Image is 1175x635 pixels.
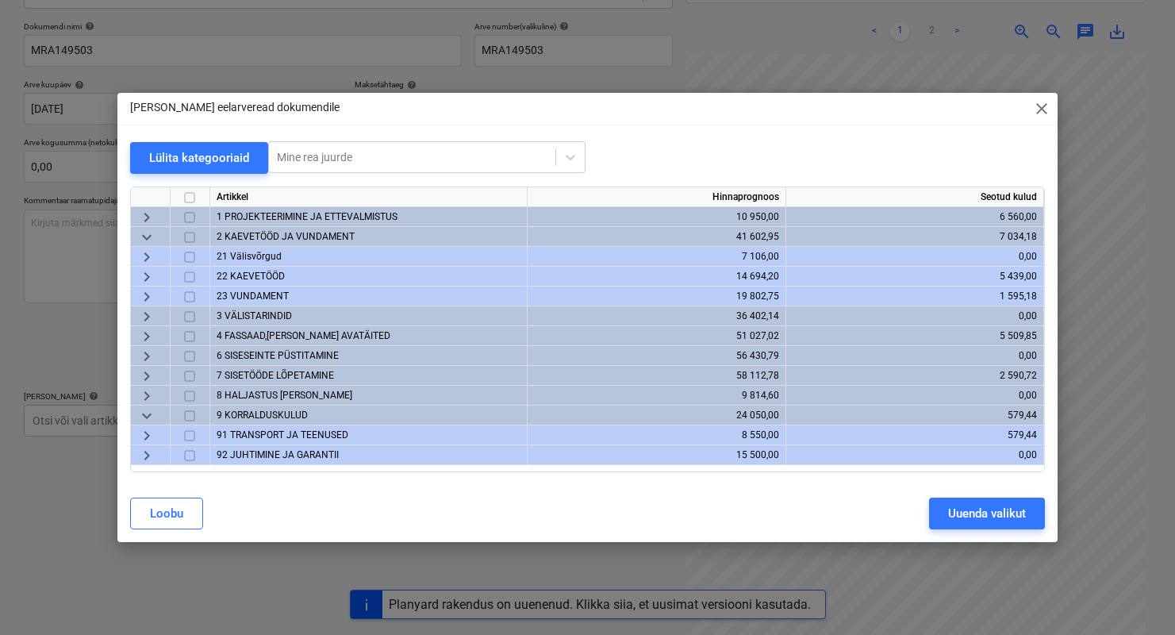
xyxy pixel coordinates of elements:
div: 9 814,60 [534,386,779,406]
span: 23 VUNDAMENT [217,291,289,302]
div: Seotud kulud [786,187,1044,207]
div: 2 590,72 [793,366,1037,386]
div: 579,44 [793,406,1037,425]
iframe: Chat Widget [1096,559,1175,635]
span: 9 KORRALDUSKULUD [217,410,308,421]
span: 7 SISETÖÖDE LÕPETAMINE [217,370,334,381]
div: Loobu [150,503,183,524]
span: 22 KAEVETÖÖD [217,271,285,282]
span: 6 SISESEINTE PÜSTITAMINE [217,350,339,361]
div: 6 560,00 [793,207,1037,227]
span: keyboard_arrow_right [137,208,156,227]
div: 5 509,85 [793,326,1037,346]
span: 8 HALJASTUS JA TERRASS [217,390,352,401]
span: keyboard_arrow_right [137,367,156,386]
span: keyboard_arrow_right [137,307,156,326]
div: 0,00 [793,346,1037,366]
div: 36 402,14 [534,306,779,326]
button: Uuenda valikut [929,498,1045,529]
div: 15 500,00 [534,445,779,465]
div: Hinnaprognoos [528,187,786,207]
div: 0,00 [793,386,1037,406]
div: 24 050,00 [534,406,779,425]
span: close [1032,99,1051,118]
button: Loobu [130,498,203,529]
div: Artikkel [210,187,528,207]
div: 0,00 [793,306,1037,326]
div: 8 550,00 [534,425,779,445]
span: keyboard_arrow_right [137,248,156,267]
span: keyboard_arrow_right [137,426,156,445]
span: keyboard_arrow_right [137,446,156,465]
span: 21 Välisvõrgud [217,251,282,262]
div: 7 034,18 [793,227,1037,247]
div: 0,00 [793,445,1037,465]
span: keyboard_arrow_right [137,267,156,287]
span: keyboard_arrow_right [137,287,156,306]
button: Lülita kategooriaid [130,142,268,174]
span: 4 FASSAAD,KATUS JA AVATÄITED [217,330,390,341]
span: keyboard_arrow_down [137,406,156,425]
div: 51 027,02 [534,326,779,346]
span: 92 JUHTIMINE JA GARANTII [217,449,339,460]
span: keyboard_arrow_right [137,347,156,366]
div: 579,44 [793,425,1037,445]
span: keyboard_arrow_right [137,327,156,346]
div: 10 950,00 [534,207,779,227]
div: Uuenda valikut [948,503,1026,524]
span: keyboard_arrow_right [137,387,156,406]
div: 0,00 [793,247,1037,267]
p: [PERSON_NAME] eelarveread dokumendile [130,99,340,116]
div: 41 602,95 [534,227,779,247]
span: keyboard_arrow_down [137,228,156,247]
div: 58 112,78 [534,366,779,386]
span: 2 KAEVETÖÖD JA VUNDAMENT [217,231,355,242]
div: 1 595,18 [793,287,1037,306]
span: 3 VÄLISTARINDID [217,310,292,321]
div: 56 430,79 [534,346,779,366]
div: Lülita kategooriaid [149,148,249,168]
span: 91 TRANSPORT JA TEENUSED [217,429,348,441]
div: 14 694,20 [534,267,779,287]
div: 19 802,75 [534,287,779,306]
div: 5 439,00 [793,267,1037,287]
div: 7 106,00 [534,247,779,267]
span: 1 PROJEKTEERIMINE JA ETTEVALMISTUS [217,211,397,222]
